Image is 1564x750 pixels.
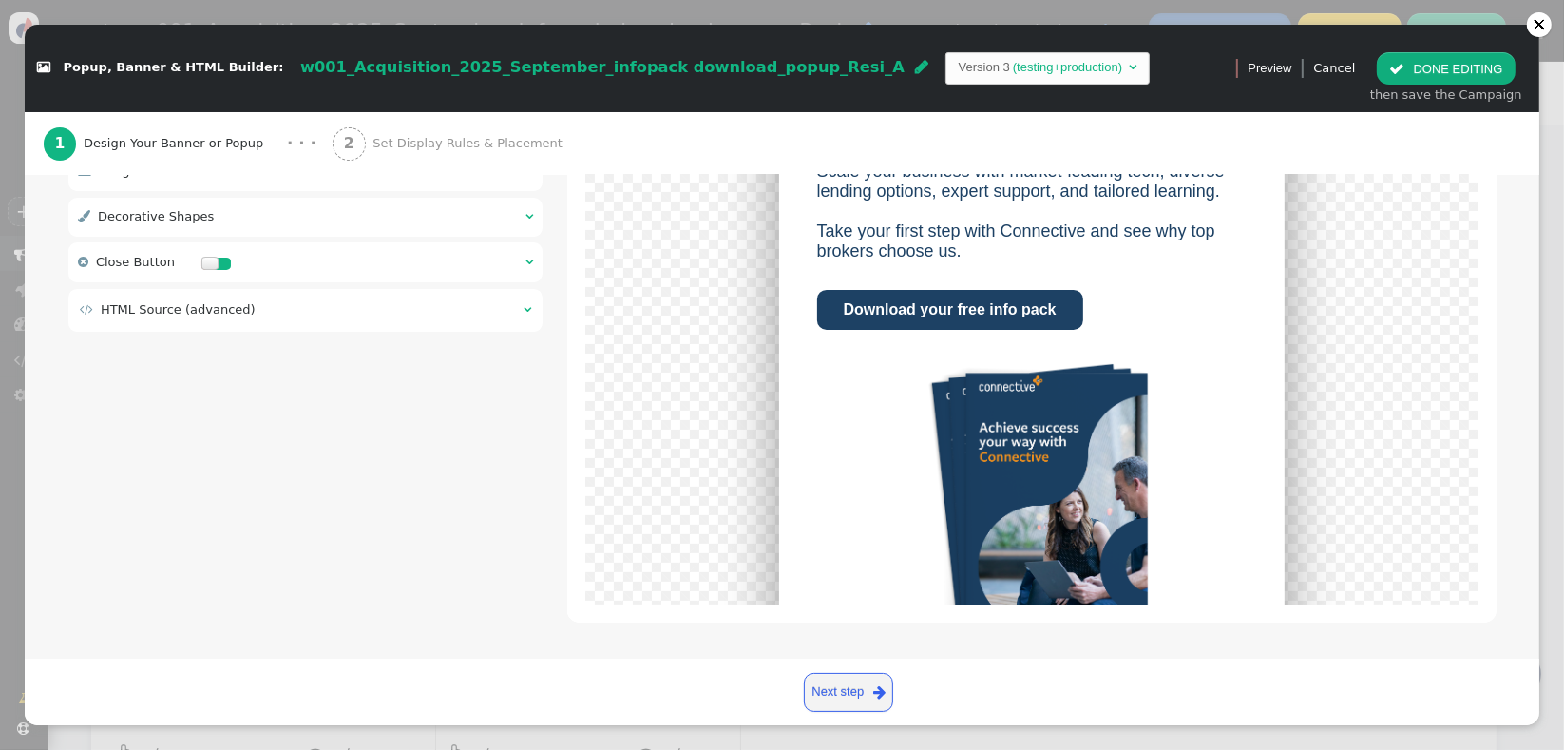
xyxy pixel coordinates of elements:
[44,112,333,175] a: 1 Design Your Banner or Popup · · ·
[84,134,271,153] span: Design Your Banner or Popup
[1389,62,1404,76] span: 
[344,135,354,152] b: 2
[524,303,531,316] span: 
[300,58,905,76] span: w001_Acquisition_2025_September_infopack download_popup_Resi_A
[372,134,569,153] span: Set Display Rules & Placement
[101,302,256,317] span: HTML Source (advanced)
[873,682,886,703] span: 
[1377,52,1515,85] button: DONE EDITING
[959,58,1010,77] td: Version 3
[1248,52,1291,85] a: Preview
[525,256,533,268] span: 
[78,256,88,268] span: 
[333,112,602,175] a: 2 Set Display Rules & Placement
[54,135,65,152] b: 1
[1010,58,1125,77] td: (testing+production)
[96,255,175,269] span: Close Button
[98,209,214,223] span: Decorative Shapes
[1370,86,1522,105] div: then save the Campaign
[817,290,1083,330] a: Download your free info pack
[64,61,284,75] span: Popup, Banner & HTML Builder:
[1313,61,1355,75] a: Cancel
[287,132,316,156] div: · · ·
[78,210,90,222] span: 
[80,303,93,316] span: 
[844,301,1057,317] font: Download your free info pack
[525,210,533,222] span: 
[1129,61,1136,73] span: 
[915,59,928,74] span: 
[804,673,894,712] a: Next step
[37,62,50,74] span: 
[1248,59,1291,78] span: Preview
[917,349,1166,634] img: Image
